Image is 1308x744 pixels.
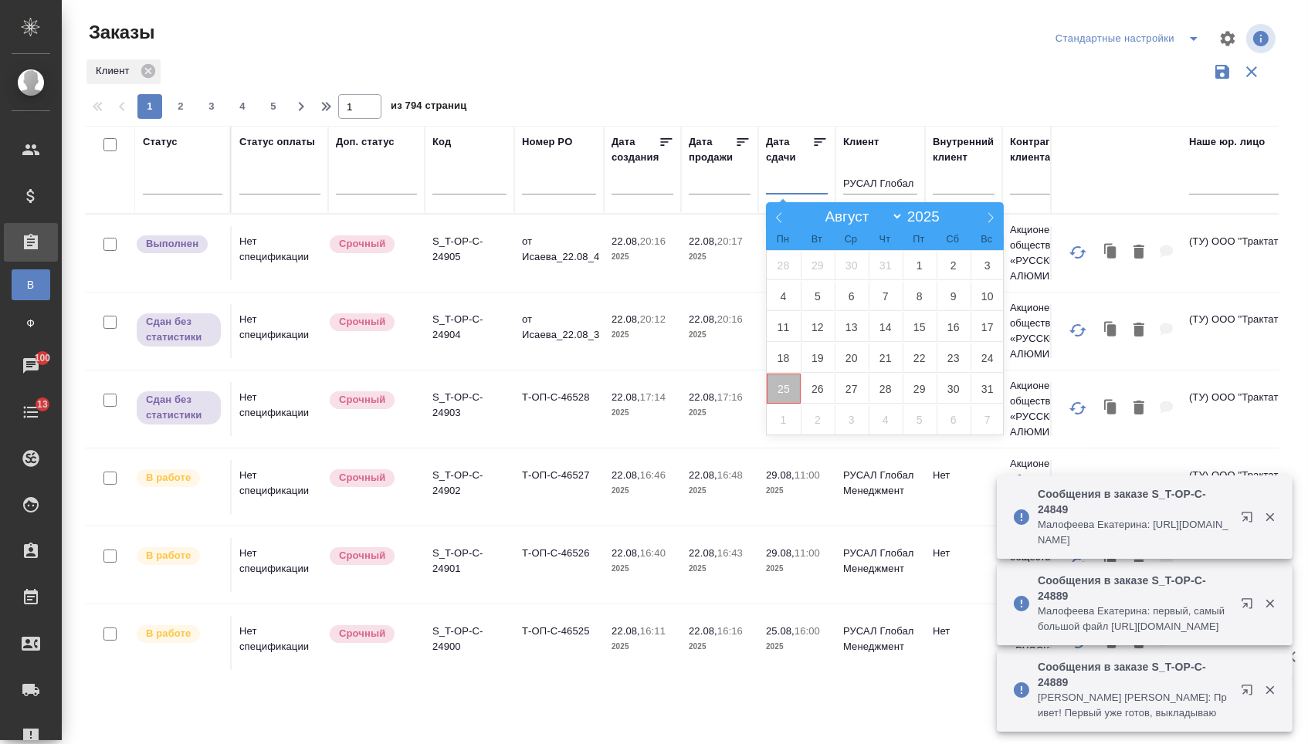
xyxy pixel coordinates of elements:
[1237,57,1266,86] button: Сбросить фильтры
[1126,237,1152,269] button: Удалить
[903,250,937,280] span: Август 1, 2025
[689,327,751,343] p: 2025
[766,639,828,654] p: 2025
[640,391,666,403] p: 17:14
[199,94,224,119] button: 3
[339,470,385,485] p: Срочный
[135,234,222,255] div: Выставляет ПМ после сдачи и проведения начислений. Последний этап для ПМа
[86,59,161,84] div: Клиент
[1010,134,1084,165] div: Контрагент клиента
[146,548,191,563] p: В работе
[391,96,466,119] span: из 794 страниц
[1126,315,1152,347] button: Удалить
[339,236,385,252] p: Срочный
[230,99,255,114] span: 4
[514,382,604,436] td: Т-ОП-С-46528
[4,393,58,431] a: 13
[818,208,903,225] select: Month
[640,547,666,559] p: 16:40
[1096,471,1126,502] button: Клонировать
[766,134,812,165] div: Дата сдачи
[612,249,673,265] p: 2025
[1209,20,1246,57] span: Настроить таблицу
[239,134,315,150] div: Статус оплаты
[971,281,1005,311] span: Август 10, 2025
[970,235,1004,245] span: Вс
[717,313,743,325] p: 20:16
[328,390,417,411] div: Выставляется автоматически, если на указанный объем услуг необходимо больше времени в стандартном...
[19,277,42,293] span: В
[1059,312,1096,349] button: Обновить
[1126,393,1152,424] button: Удалить
[717,547,743,559] p: 16:43
[232,382,328,436] td: Нет спецификации
[971,343,1005,373] span: Август 24, 2025
[834,235,868,245] span: Ср
[339,314,385,330] p: Срочный
[766,235,800,245] span: Пн
[902,235,936,245] span: Пт
[766,625,795,637] p: 25.08,
[432,312,507,343] p: S_T-OP-C-24904
[146,392,212,423] p: Сдан без статистики
[514,538,604,592] td: Т-ОП-С-46526
[612,625,640,637] p: 22.08,
[835,312,869,342] span: Август 13, 2025
[936,235,970,245] span: Сб
[232,460,328,514] td: Нет спецификации
[146,470,191,485] p: В работе
[1038,573,1231,604] p: Сообщения в заказе S_T-OP-C-24889
[843,468,917,499] p: РУСАЛ Глобал Менеджмент
[1052,26,1209,51] div: split button
[232,304,328,358] td: Нет спецификации
[689,483,751,499] p: 2025
[1254,597,1286,610] button: Закрыть
[937,374,971,404] span: Август 30, 2025
[432,134,451,150] div: Код
[933,134,995,165] div: Внутренний клиент
[689,561,751,577] p: 2025
[869,343,903,373] span: Август 21, 2025
[766,561,828,577] p: 2025
[135,624,222,644] div: Выставляет ПМ после принятия заказа от КМа
[843,624,917,654] p: РУСАЛ Глобал Менеджмент
[971,374,1005,404] span: Август 31, 2025
[612,134,659,165] div: Дата создания
[432,624,507,654] p: S_T-OP-C-24900
[689,639,751,654] p: 2025
[1038,517,1231,548] p: Малофеева Екатерина: [URL][DOMAIN_NAME]
[937,312,971,342] span: Август 16, 2025
[1010,222,1084,284] p: Акционерное общество «РУССКИЙ АЛЮМИНИ...
[766,469,795,481] p: 29.08,
[432,234,507,265] p: S_T-OP-C-24905
[717,625,743,637] p: 16:16
[689,249,751,265] p: 2025
[612,547,640,559] p: 22.08,
[767,312,801,342] span: Август 11, 2025
[903,404,937,435] span: Сентябрь 5, 2025
[843,546,917,577] p: РУСАЛ Глобал Менеджмент
[1246,24,1279,53] span: Посмотреть информацию
[903,281,937,311] span: Август 8, 2025
[261,94,286,119] button: 5
[612,469,640,481] p: 22.08,
[869,312,903,342] span: Август 14, 2025
[767,250,801,280] span: Июль 28, 2025
[146,626,191,641] p: В работе
[1254,510,1286,524] button: Закрыть
[432,390,507,421] p: S_T-OP-C-24903
[232,538,328,592] td: Нет спецификации
[1059,234,1096,271] button: Обновить
[766,547,795,559] p: 29.08,
[1010,378,1084,440] p: Акционерное общество «РУССКИЙ АЛЮМИНИ...
[1096,237,1126,269] button: Клонировать
[869,281,903,311] span: Август 7, 2025
[1254,683,1286,697] button: Закрыть
[869,374,903,404] span: Август 28, 2025
[971,312,1005,342] span: Август 17, 2025
[835,250,869,280] span: Июль 30, 2025
[717,391,743,403] p: 17:16
[612,639,673,654] p: 2025
[835,374,869,404] span: Август 27, 2025
[933,546,995,561] p: Нет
